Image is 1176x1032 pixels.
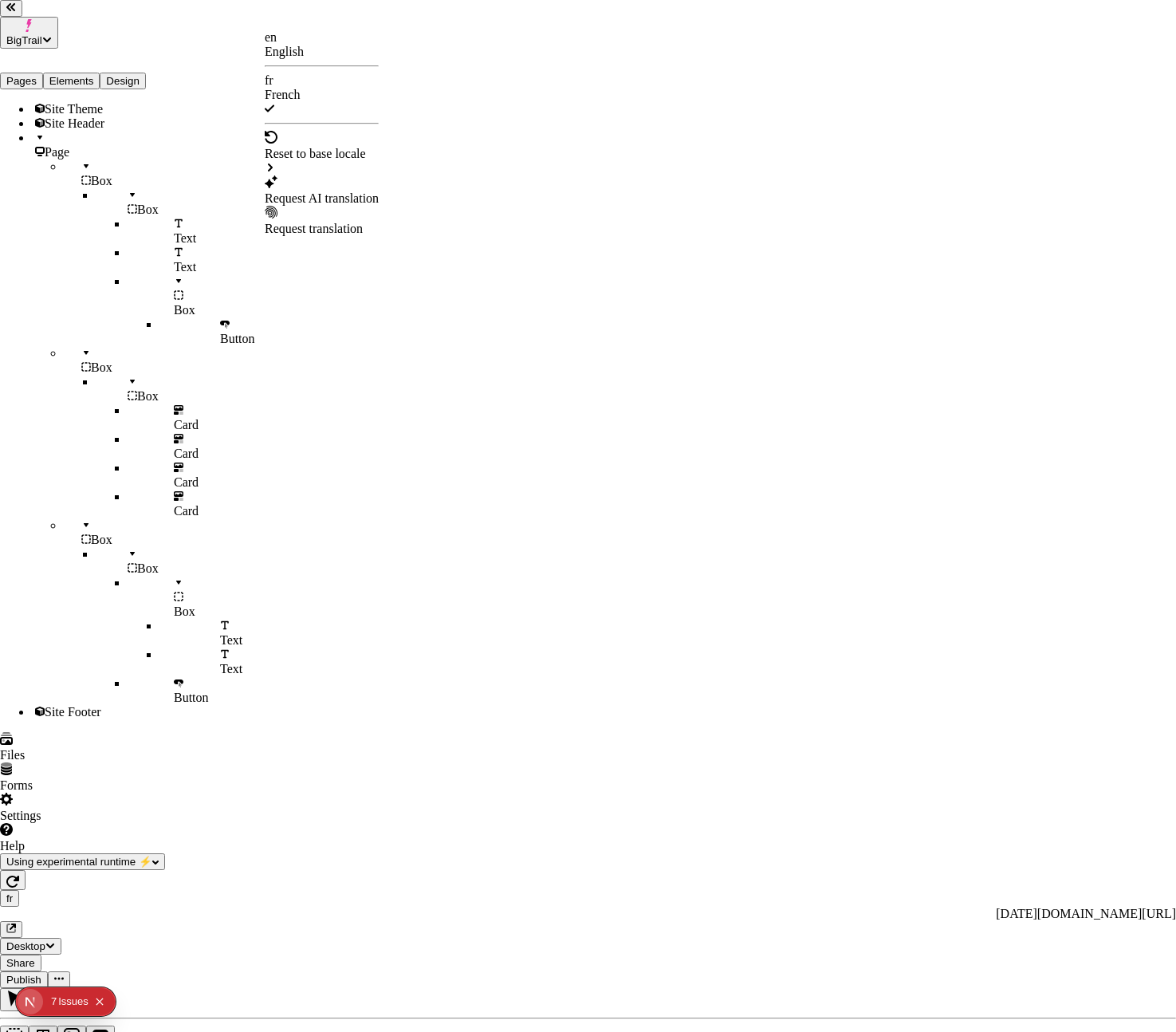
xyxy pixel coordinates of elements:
[265,88,379,102] div: French
[265,73,379,88] div: fr
[265,30,379,45] div: en
[265,45,379,59] div: English
[265,30,379,236] div: Open locale picker
[265,147,379,161] div: Reset to base locale
[265,191,379,206] div: Request AI translation
[6,13,233,27] p: Cookie Test Route
[265,222,379,236] div: Request translation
